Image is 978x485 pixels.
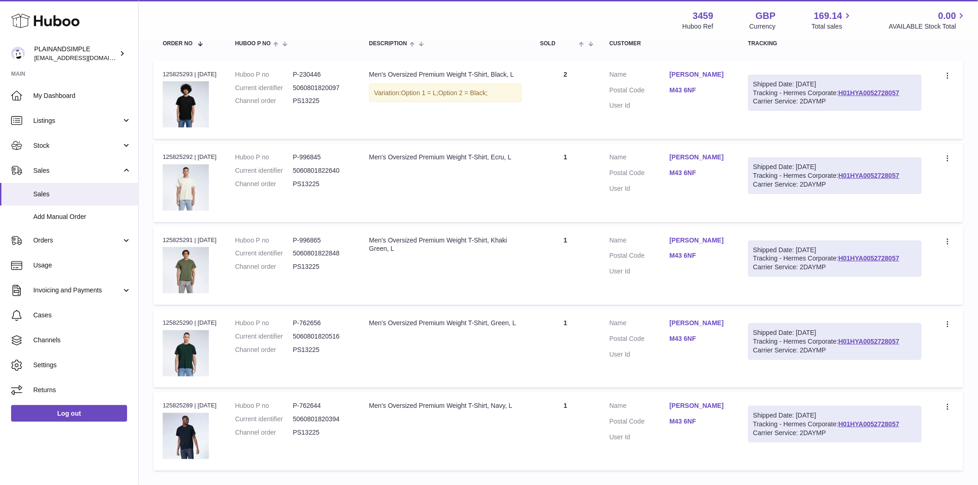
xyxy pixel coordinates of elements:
[369,153,522,162] div: Men's Oversized Premium Weight T-Shirt, Ecru, L
[748,41,922,47] div: Tracking
[748,158,922,194] div: Tracking - Hermes Corporate:
[235,180,293,188] dt: Channel order
[369,236,522,254] div: Men's Oversized Premium Weight T-Shirt, Khaki Green, L
[531,61,600,139] td: 2
[748,323,922,360] div: Tracking - Hermes Corporate:
[814,10,842,22] span: 169.14
[235,249,293,258] dt: Current identifier
[531,144,600,222] td: 1
[293,332,351,341] dd: 5060801820516
[33,212,131,221] span: Add Manual Order
[753,328,917,337] div: Shipped Date: [DATE]
[753,97,917,106] div: Carrier Service: 2DAYMP
[670,417,730,426] a: M43 6NF
[748,406,922,443] div: Tracking - Hermes Corporate:
[610,41,730,47] div: Customer
[235,401,293,410] dt: Huboo P no
[293,428,351,437] dd: PS13225
[163,236,217,244] div: 125825291 | [DATE]
[293,319,351,327] dd: P-762656
[235,236,293,245] dt: Huboo P no
[610,153,670,164] dt: Name
[293,153,351,162] dd: P-996845
[838,420,899,428] a: H01HYA0052728057
[531,392,600,470] td: 1
[753,180,917,189] div: Carrier Service: 2DAYMP
[610,401,670,412] dt: Name
[753,429,917,437] div: Carrier Service: 2DAYMP
[33,141,122,150] span: Stock
[163,41,193,47] span: Order No
[670,334,730,343] a: M43 6NF
[748,75,922,111] div: Tracking - Hermes Corporate:
[235,319,293,327] dt: Huboo P no
[293,401,351,410] dd: P-762644
[750,22,776,31] div: Currency
[34,45,117,62] div: PLAINANDSIMPLE
[610,433,670,442] dt: User Id
[33,116,122,125] span: Listings
[293,84,351,92] dd: 5060801820097
[163,164,209,211] img: 34591725019814.jpeg
[540,35,577,47] span: Quantity Sold
[293,166,351,175] dd: 5060801822640
[369,401,522,410] div: Men's Oversized Premium Weight T-Shirt, Navy, L
[163,413,209,459] img: 34591682707845.jpeg
[812,10,853,31] a: 169.14 Total sales
[235,84,293,92] dt: Current identifier
[670,70,730,79] a: [PERSON_NAME]
[33,286,122,295] span: Invoicing and Payments
[11,405,127,422] a: Log out
[33,91,131,100] span: My Dashboard
[293,249,351,258] dd: 5060801822848
[34,54,136,61] span: [EMAIL_ADDRESS][DOMAIN_NAME]
[889,10,967,31] a: 0.00 AVAILABLE Stock Total
[531,309,600,388] td: 1
[670,86,730,95] a: M43 6NF
[163,247,209,293] img: 34591725019668.jpeg
[610,417,670,428] dt: Postal Code
[33,166,122,175] span: Sales
[610,70,670,81] dt: Name
[293,236,351,245] dd: P-996865
[670,153,730,162] a: [PERSON_NAME]
[369,70,522,79] div: Men's Oversized Premium Weight T-Shirt, Black, L
[235,428,293,437] dt: Channel order
[369,319,522,327] div: Men's Oversized Premium Weight T-Shirt, Green, L
[235,153,293,162] dt: Huboo P no
[753,246,917,255] div: Shipped Date: [DATE]
[293,70,351,79] dd: P-230446
[889,22,967,31] span: AVAILABLE Stock Total
[753,346,917,355] div: Carrier Service: 2DAYMP
[683,22,714,31] div: Huboo Ref
[531,227,600,305] td: 1
[163,81,209,127] img: 34591726049279.jpeg
[670,401,730,410] a: [PERSON_NAME]
[438,89,488,97] span: Option 2 = Black;
[670,236,730,245] a: [PERSON_NAME]
[401,89,439,97] span: Option 1 = L;
[610,319,670,330] dt: Name
[812,22,853,31] span: Total sales
[33,190,131,199] span: Sales
[610,334,670,346] dt: Postal Code
[235,97,293,105] dt: Channel order
[163,319,217,327] div: 125825290 | [DATE]
[610,251,670,262] dt: Postal Code
[235,70,293,79] dt: Huboo P no
[293,180,351,188] dd: PS13225
[610,350,670,359] dt: User Id
[235,332,293,341] dt: Current identifier
[33,261,131,270] span: Usage
[670,169,730,177] a: M43 6NF
[33,236,122,245] span: Orders
[163,70,217,79] div: 125825293 | [DATE]
[235,415,293,424] dt: Current identifier
[33,336,131,345] span: Channels
[838,89,899,97] a: H01HYA0052728057
[293,415,351,424] dd: 5060801820394
[163,401,217,410] div: 125825289 | [DATE]
[33,311,131,320] span: Cases
[369,41,407,47] span: Description
[163,330,209,376] img: 34591726480657.jpeg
